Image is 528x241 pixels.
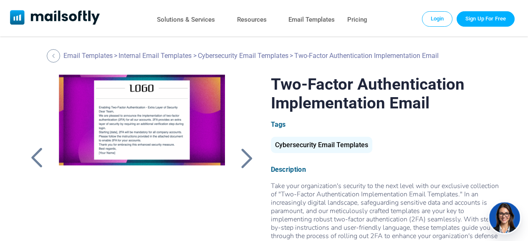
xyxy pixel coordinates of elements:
[119,52,192,60] a: Internal Email Templates
[457,11,515,26] a: Trial
[157,14,215,26] a: Solutions & Services
[237,14,267,26] a: Resources
[271,137,372,153] div: Cybersecurity Email Templates
[63,52,113,60] a: Email Templates
[271,166,502,173] div: Description
[288,14,335,26] a: Email Templates
[10,10,100,26] a: Mailsoftly
[26,147,47,169] a: Back
[47,49,62,63] a: Back
[271,144,372,148] a: Cybersecurity Email Templates
[271,75,502,112] h1: Two-Factor Authentication Implementation Email
[422,11,453,26] a: Login
[198,52,288,60] a: Cybersecurity Email Templates
[347,14,367,26] a: Pricing
[271,120,502,128] div: Tags
[236,147,257,169] a: Back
